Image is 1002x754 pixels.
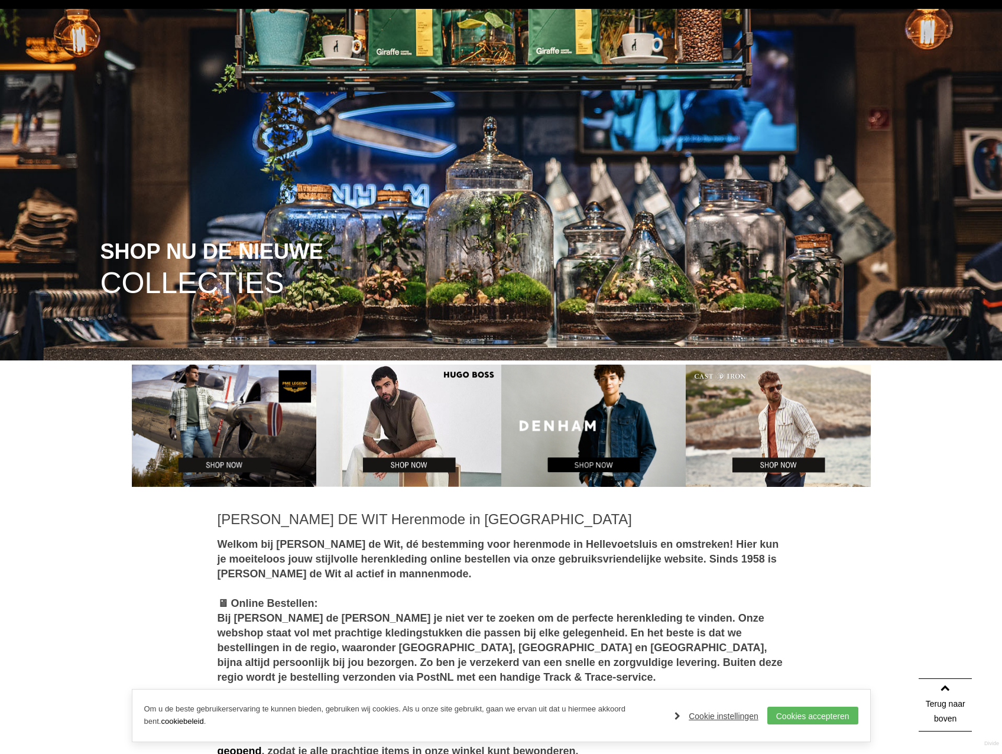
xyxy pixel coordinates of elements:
[767,707,858,724] a: Cookies accepteren
[161,717,203,726] a: cookiebeleid
[316,365,501,487] img: Hugo Boss
[132,365,317,487] img: PME
[919,678,972,732] a: Terug naar boven
[100,268,284,298] span: COLLECTIES
[675,707,758,725] a: Cookie instellingen
[984,736,999,751] a: Divide
[686,365,871,487] img: Cast Iron
[100,240,323,263] span: SHOP NU DE NIEUWE
[501,365,686,487] img: Denham
[218,511,785,528] h1: [PERSON_NAME] DE WIT Herenmode in [GEOGRAPHIC_DATA]
[144,703,663,728] p: Om u de beste gebruikerservaring te kunnen bieden, gebruiken wij cookies. Als u onze site gebruik...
